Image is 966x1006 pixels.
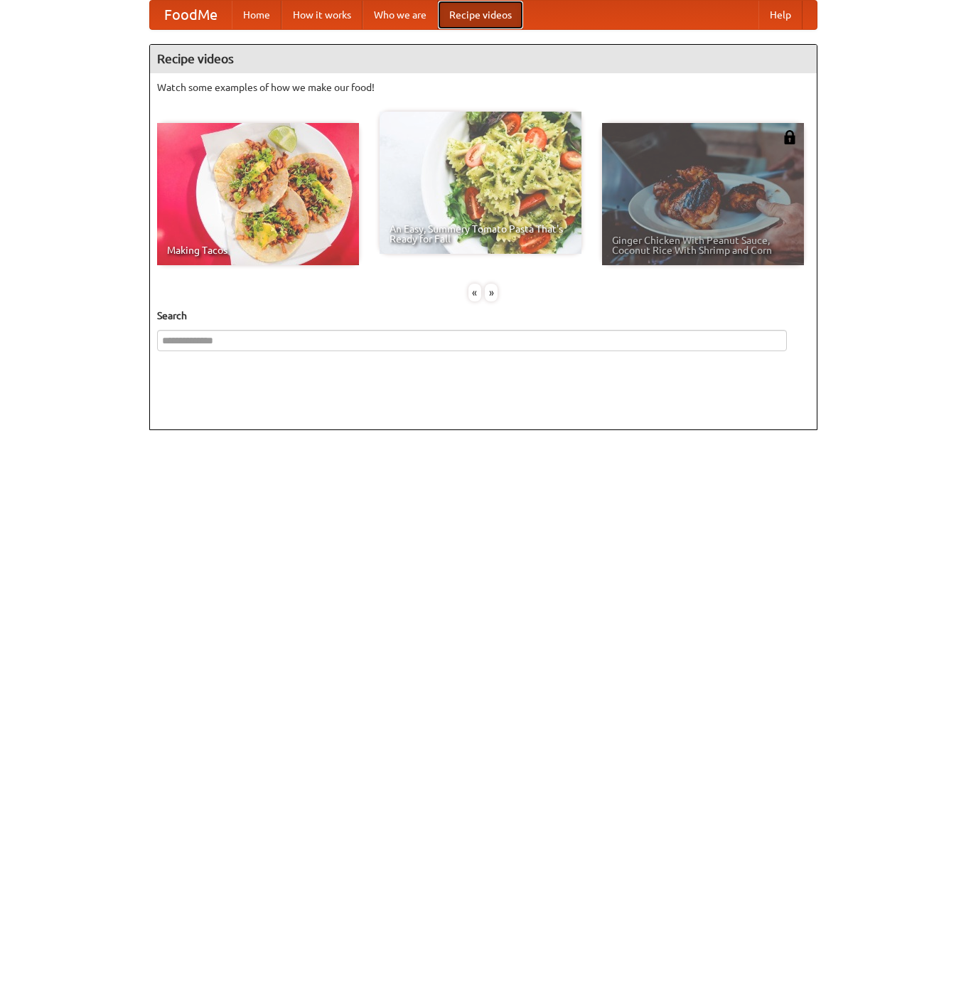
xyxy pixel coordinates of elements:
span: An Easy, Summery Tomato Pasta That's Ready for Fall [390,224,571,244]
a: Help [758,1,803,29]
span: Making Tacos [167,245,349,255]
a: Who we are [363,1,438,29]
h5: Search [157,309,810,323]
a: Recipe videos [438,1,523,29]
a: How it works [281,1,363,29]
a: Making Tacos [157,123,359,265]
h4: Recipe videos [150,45,817,73]
a: An Easy, Summery Tomato Pasta That's Ready for Fall [380,112,581,254]
div: « [468,284,481,301]
p: Watch some examples of how we make our food! [157,80,810,95]
img: 483408.png [783,130,797,144]
a: Home [232,1,281,29]
div: » [485,284,498,301]
a: FoodMe [150,1,232,29]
